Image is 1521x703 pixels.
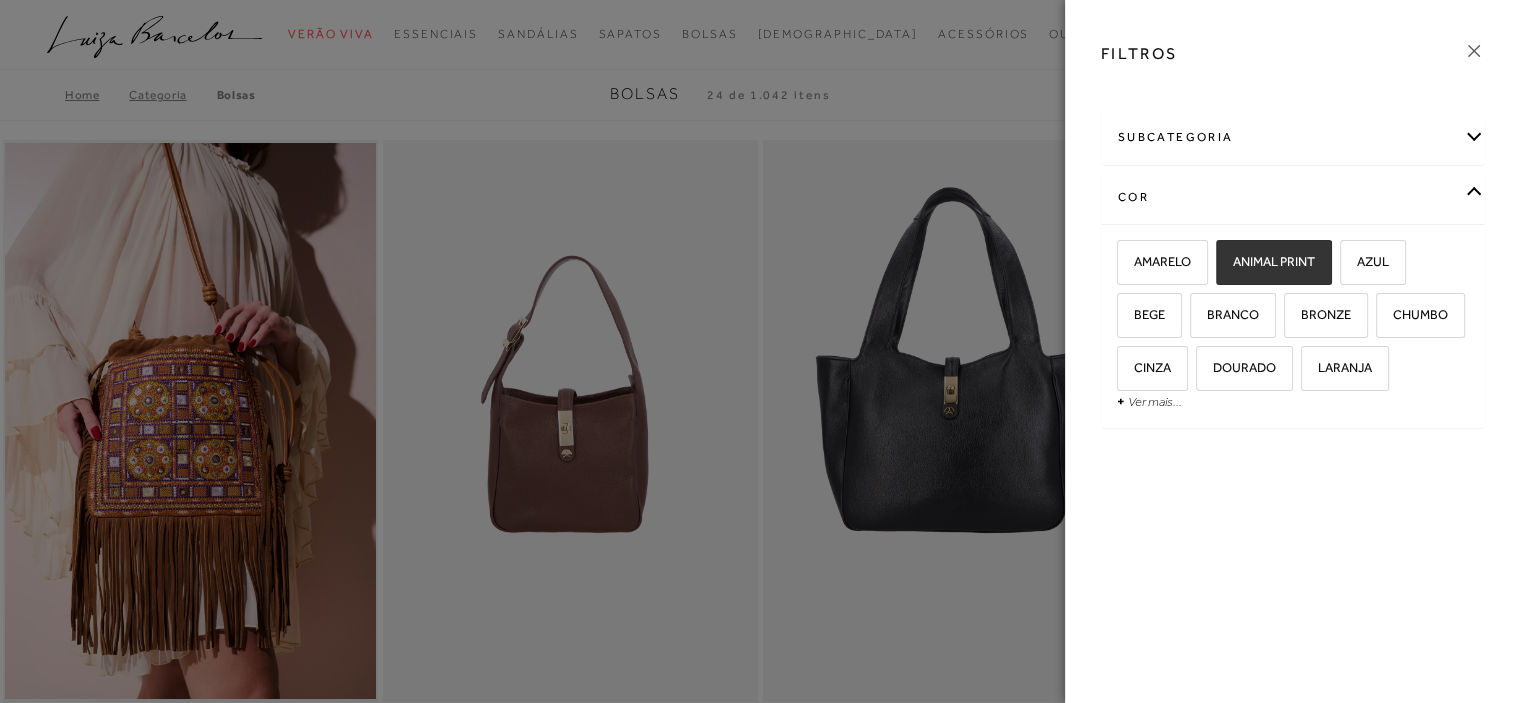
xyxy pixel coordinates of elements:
input: AZUL [1337,255,1357,275]
input: DOURADO [1193,361,1213,381]
input: AMARELO [1114,255,1134,275]
span: BRONZE [1286,307,1351,322]
input: BRANCO [1187,308,1207,328]
div: subcategoria [1102,111,1484,164]
span: CINZA [1119,360,1171,375]
span: BRANCO [1192,307,1259,322]
h3: FILTROS [1101,42,1178,65]
span: + [1117,393,1125,409]
span: AZUL [1342,254,1389,269]
div: cor [1102,171,1484,224]
span: ANIMAL PRINT [1218,254,1315,269]
span: DOURADO [1198,360,1276,375]
input: CINZA [1114,361,1134,381]
span: BEGE [1119,307,1165,322]
a: Ver mais... [1128,394,1182,409]
input: BRONZE [1281,308,1301,328]
span: LARANJA [1303,360,1372,375]
span: AMARELO [1119,254,1191,269]
input: CHUMBO [1373,308,1393,328]
input: BEGE [1114,308,1134,328]
input: LARANJA [1298,361,1318,381]
span: CHUMBO [1378,307,1448,322]
input: ANIMAL PRINT [1213,255,1233,275]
